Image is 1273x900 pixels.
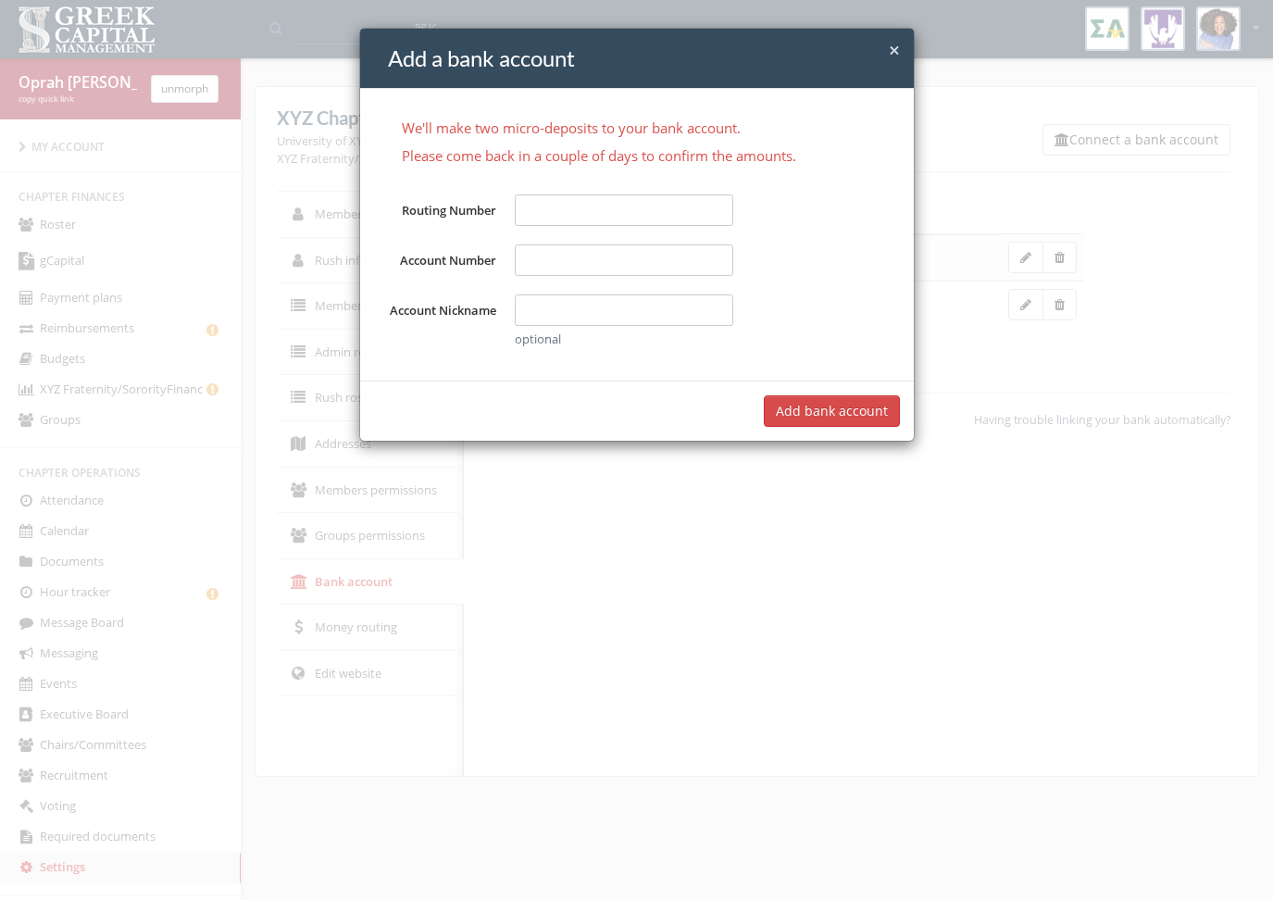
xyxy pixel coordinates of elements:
label: Account Number [374,244,505,276]
p: We'll make two micro-deposits to your bank account. [374,117,900,139]
span: × [889,37,900,63]
p: Please come back in a couple of days to confirm the amounts. [374,144,900,167]
button: Add bank account [764,395,900,427]
div: optional [515,331,734,348]
label: Routing Number [374,194,505,226]
h4: Add a bank account [388,43,900,74]
label: Account Nickname [374,294,505,348]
